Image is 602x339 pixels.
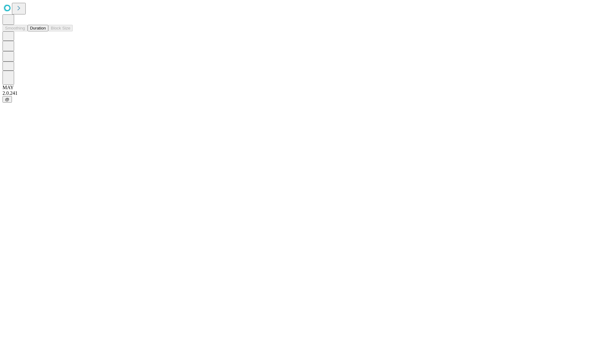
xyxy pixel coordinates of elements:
div: MAY [3,85,599,90]
span: @ [5,97,9,102]
button: Smoothing [3,25,28,31]
button: Duration [28,25,48,31]
div: 2.0.241 [3,90,599,96]
button: Block Size [48,25,73,31]
button: @ [3,96,12,103]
